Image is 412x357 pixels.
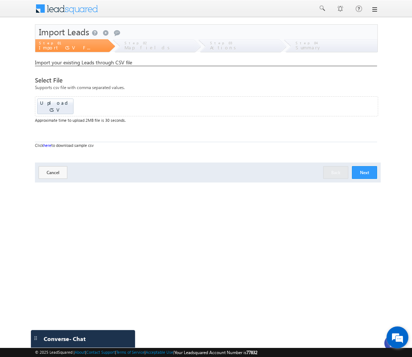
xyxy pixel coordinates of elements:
span: Step 03 [210,41,232,45]
button: Cancel [39,166,67,179]
div: Approximate time to upload 2MB file is 30 seconds. [35,117,377,124]
span: Converse - Chat [44,336,86,342]
div: Import Leads [35,25,377,39]
div: Minimize live chat window [119,4,137,21]
a: About [75,350,85,354]
a: Acceptable Use [146,350,173,354]
span: © 2025 LeadSquared | | | | | [35,349,257,356]
span: Step 02 [124,41,147,45]
a: Contact Support [86,350,115,354]
a: here [43,143,51,148]
a: Terms of Service [116,350,144,354]
span: 77832 [246,350,257,355]
div: Select File [35,77,377,84]
span: Upload CSV [40,100,71,113]
span: Step 04 [296,41,318,45]
div: Click to download sample csv [35,142,377,149]
span: Map fields [124,44,173,51]
div: Chat with us now [38,38,122,48]
img: d_60004797649_company_0_60004797649 [12,38,31,48]
span: Actions [210,44,239,51]
button: Back [323,166,348,179]
div: Import your existing Leads through CSV file [35,59,377,66]
em: Start Chat [99,224,132,234]
div: Supports csv file with comma separated values. [35,84,377,96]
span: Summary [296,44,322,51]
button: Next [352,166,377,179]
img: carter-drag [33,335,39,341]
span: Your Leadsquared Account Number is [174,350,257,355]
span: Import CSV File [39,44,103,51]
textarea: Type your message and hit 'Enter' [9,67,133,218]
span: Step 01 [39,41,60,45]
